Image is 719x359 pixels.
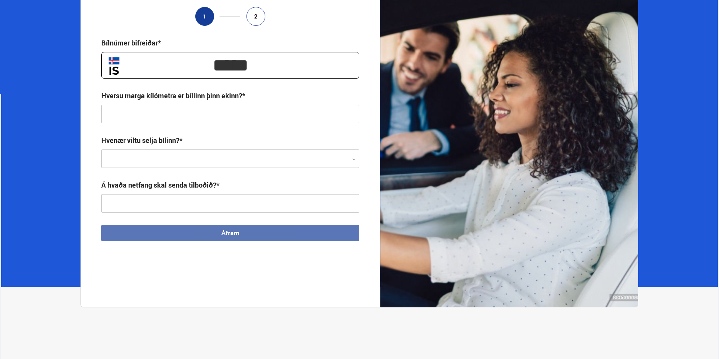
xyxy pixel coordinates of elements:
[101,180,220,190] div: Á hvaða netfang skal senda tilboðið?*
[203,13,206,20] span: 1
[101,136,183,145] label: Hvenær viltu selja bílinn?*
[254,13,258,20] span: 2
[101,91,245,100] div: Hversu marga kílómetra er bíllinn þinn ekinn?*
[101,38,161,47] div: Bílnúmer bifreiðar*
[101,225,359,241] button: Áfram
[6,3,29,26] button: Opna LiveChat spjallviðmót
